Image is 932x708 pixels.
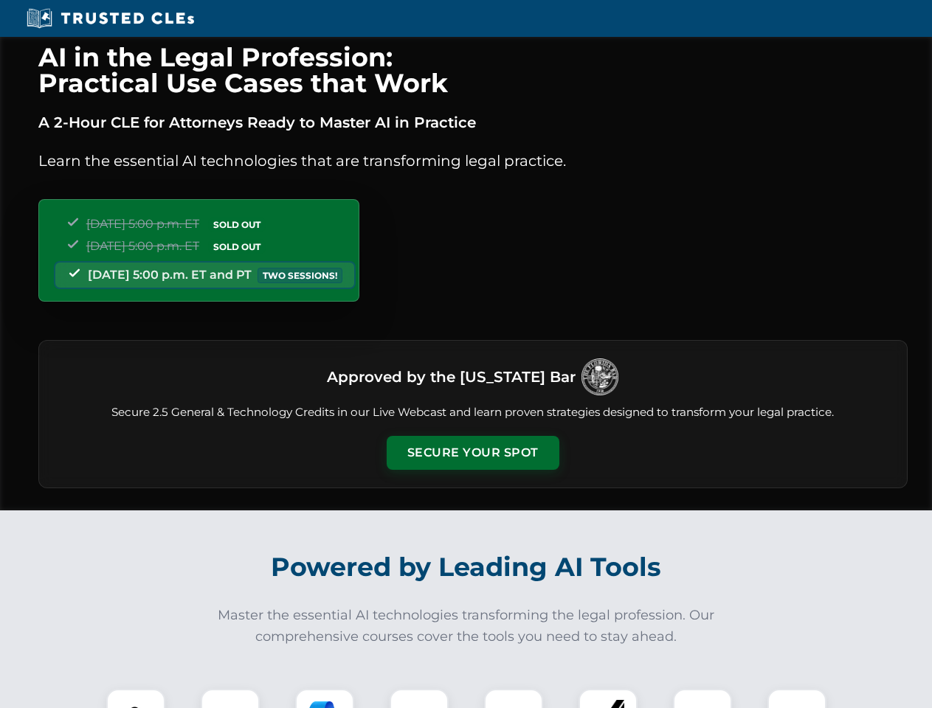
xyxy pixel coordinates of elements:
button: Secure Your Spot [387,436,559,470]
img: Trusted CLEs [22,7,199,29]
h1: AI in the Legal Profession: Practical Use Cases that Work [38,44,908,96]
span: SOLD OUT [208,239,266,254]
span: [DATE] 5:00 p.m. ET [86,239,199,253]
img: Logo [581,358,618,395]
p: Secure 2.5 General & Technology Credits in our Live Webcast and learn proven strategies designed ... [57,404,889,421]
p: Learn the essential AI technologies that are transforming legal practice. [38,149,908,173]
span: SOLD OUT [208,217,266,232]
p: A 2-Hour CLE for Attorneys Ready to Master AI in Practice [38,111,908,134]
span: [DATE] 5:00 p.m. ET [86,217,199,231]
h3: Approved by the [US_STATE] Bar [327,364,576,390]
h2: Powered by Leading AI Tools [58,541,875,593]
p: Master the essential AI technologies transforming the legal profession. Our comprehensive courses... [208,605,725,648]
